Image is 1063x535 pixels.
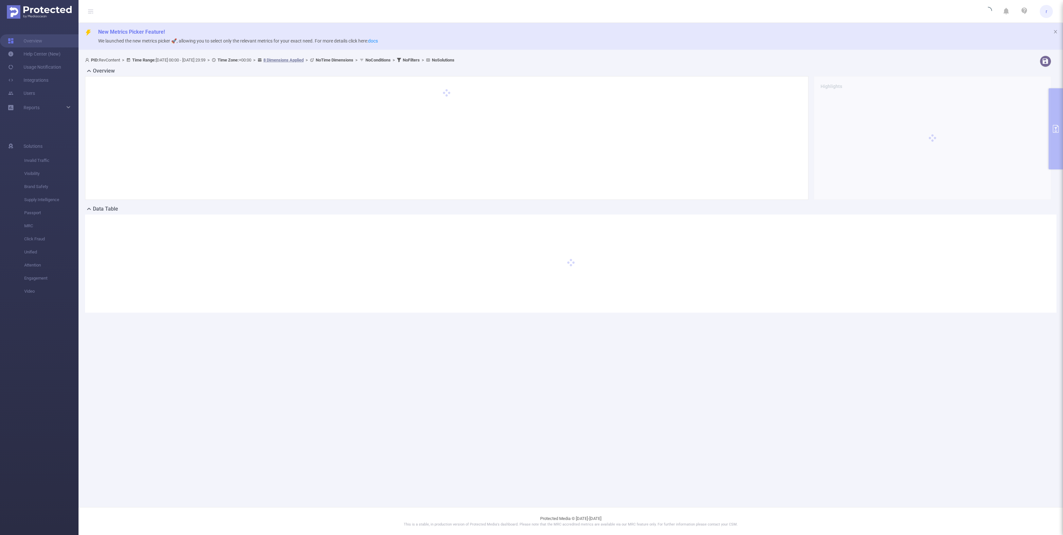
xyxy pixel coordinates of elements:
[98,29,165,35] span: New Metrics Picker Feature!
[24,272,79,285] span: Engagement
[24,101,40,114] a: Reports
[24,193,79,206] span: Supply Intelligence
[984,7,992,16] i: icon: loading
[24,105,40,110] span: Reports
[24,233,79,246] span: Click Fraud
[8,74,48,87] a: Integrations
[1053,28,1058,35] button: icon: close
[420,58,426,62] span: >
[24,219,79,233] span: MRC
[24,259,79,272] span: Attention
[93,205,118,213] h2: Data Table
[24,167,79,180] span: Visibility
[353,58,360,62] span: >
[8,34,42,47] a: Overview
[91,58,99,62] b: PID:
[251,58,257,62] span: >
[7,5,72,19] img: Protected Media
[98,38,378,43] span: We launched the new metrics picker 🚀, allowing you to select only the relevant metrics for your e...
[85,58,91,62] i: icon: user
[24,154,79,167] span: Invalid Traffic
[132,58,156,62] b: Time Range:
[24,285,79,298] span: Video
[24,140,43,153] span: Solutions
[205,58,212,62] span: >
[218,58,239,62] b: Time Zone:
[8,60,61,74] a: Usage Notification
[120,58,126,62] span: >
[391,58,397,62] span: >
[85,58,454,62] span: RevContent [DATE] 00:00 - [DATE] 23:59 +00:00
[24,180,79,193] span: Brand Safety
[1053,29,1058,34] i: icon: close
[8,87,35,100] a: Users
[1046,5,1047,18] span: r
[95,522,1047,527] p: This is a stable, in production version of Protected Media's dashboard. Please note that the MRC ...
[304,58,310,62] span: >
[263,58,304,62] u: 8 Dimensions Applied
[24,246,79,259] span: Unified
[8,47,61,60] a: Help Center (New)
[79,507,1063,535] footer: Protected Media © [DATE]-[DATE]
[316,58,353,62] b: No Time Dimensions
[368,38,378,43] a: docs
[93,67,115,75] h2: Overview
[432,58,454,62] b: No Solutions
[24,206,79,219] span: Passport
[85,29,92,36] i: icon: thunderbolt
[365,58,391,62] b: No Conditions
[403,58,420,62] b: No Filters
